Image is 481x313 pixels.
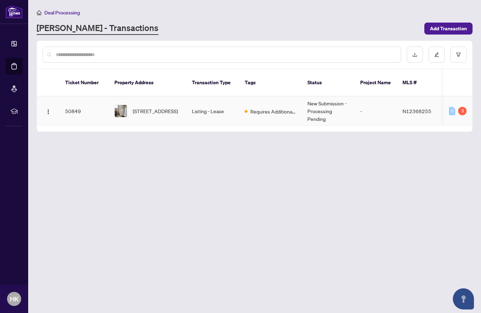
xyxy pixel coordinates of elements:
div: 3 [458,107,467,115]
span: edit [434,52,439,57]
span: Add Transaction [430,23,467,34]
a: [PERSON_NAME] - Transactions [37,22,158,35]
th: Project Name [355,69,397,97]
span: Requires Additional Docs [250,108,296,115]
span: N12368255 [402,108,431,114]
button: Logo [43,105,54,117]
th: Tags [239,69,302,97]
th: Property Address [109,69,186,97]
td: New Submission - Processing Pending [302,97,355,126]
td: Listing - Lease [186,97,239,126]
span: Deal Processing [44,10,80,16]
span: HK [10,294,19,304]
img: logo [6,5,23,18]
td: - [355,97,397,126]
span: download [412,52,417,57]
span: home [37,10,42,15]
div: 0 [449,107,455,115]
button: Add Transaction [424,23,473,35]
button: edit [429,47,445,63]
th: Ticket Number [60,69,109,97]
th: Transaction Type [186,69,239,97]
th: Status [302,69,355,97]
img: thumbnail-img [115,105,127,117]
button: download [407,47,423,63]
img: Logo [45,109,51,115]
span: [STREET_ADDRESS] [133,107,178,115]
button: Open asap [453,288,474,309]
span: filter [456,52,461,57]
td: 50849 [60,97,109,126]
button: filter [450,47,467,63]
th: MLS # [397,69,439,97]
